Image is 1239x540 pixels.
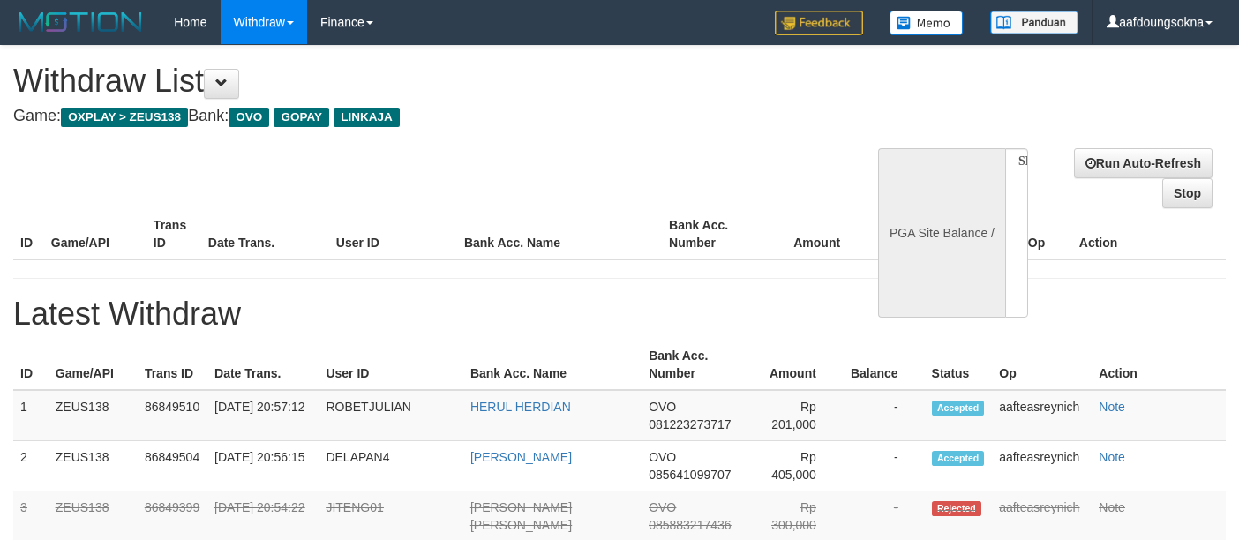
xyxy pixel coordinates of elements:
[319,390,463,441] td: ROBETJULIAN
[463,340,642,390] th: Bank Acc. Name
[146,209,201,259] th: Trans ID
[1021,209,1072,259] th: Op
[1092,340,1226,390] th: Action
[662,209,764,259] th: Bank Acc. Number
[229,108,269,127] span: OVO
[649,450,676,464] span: OVO
[201,209,329,259] th: Date Trans.
[319,441,463,491] td: DELAPAN4
[207,390,319,441] td: [DATE] 20:57:12
[13,209,44,259] th: ID
[207,340,319,390] th: Date Trans.
[49,441,138,491] td: ZEUS138
[642,340,747,390] th: Bank Acc. Number
[44,209,146,259] th: Game/API
[925,340,993,390] th: Status
[334,108,400,127] span: LINKAJA
[649,417,731,431] span: 081223273717
[13,390,49,441] td: 1
[13,64,808,99] h1: Withdraw List
[747,390,843,441] td: Rp 201,000
[13,340,49,390] th: ID
[470,400,571,414] a: HERUL HERDIAN
[1099,500,1125,514] a: Note
[138,441,207,491] td: 86849504
[932,451,985,466] span: Accepted
[878,148,1005,318] div: PGA Site Balance /
[457,209,662,259] th: Bank Acc. Name
[932,501,981,516] span: Rejected
[274,108,329,127] span: GOPAY
[1074,148,1213,178] a: Run Auto-Refresh
[992,340,1092,390] th: Op
[649,518,731,532] span: 085883217436
[1072,209,1226,259] th: Action
[1162,178,1213,208] a: Stop
[843,390,925,441] td: -
[649,500,676,514] span: OVO
[1099,400,1125,414] a: Note
[138,390,207,441] td: 86849510
[470,450,572,464] a: [PERSON_NAME]
[992,441,1092,491] td: aafteasreynich
[13,441,49,491] td: 2
[13,9,147,35] img: MOTION_logo.png
[319,340,463,390] th: User ID
[649,468,731,482] span: 085641099707
[207,441,319,491] td: [DATE] 20:56:15
[764,209,867,259] th: Amount
[649,400,676,414] span: OVO
[747,340,843,390] th: Amount
[775,11,863,35] img: Feedback.jpg
[470,500,572,532] a: [PERSON_NAME] [PERSON_NAME]
[890,11,964,35] img: Button%20Memo.svg
[867,209,960,259] th: Balance
[49,390,138,441] td: ZEUS138
[49,340,138,390] th: Game/API
[13,296,1226,332] h1: Latest Withdraw
[1099,450,1125,464] a: Note
[61,108,188,127] span: OXPLAY > ZEUS138
[138,340,207,390] th: Trans ID
[932,401,985,416] span: Accepted
[992,390,1092,441] td: aafteasreynich
[843,441,925,491] td: -
[13,108,808,125] h4: Game: Bank:
[747,441,843,491] td: Rp 405,000
[990,11,1078,34] img: panduan.png
[843,340,925,390] th: Balance
[329,209,457,259] th: User ID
